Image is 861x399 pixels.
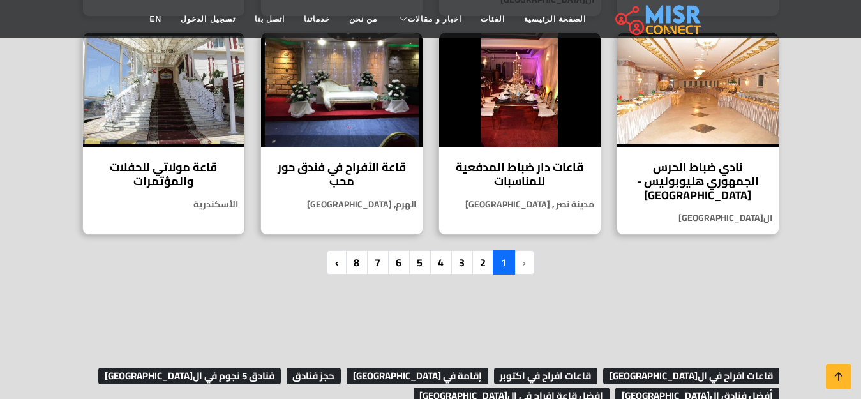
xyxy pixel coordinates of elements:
a: الصفحة الرئيسية [514,7,595,31]
a: قاعات دار ضباط المدفعية للمناسبات قاعات دار ضباط المدفعية للمناسبات مدينة نصر , [GEOGRAPHIC_DATA] [431,32,609,235]
a: اخبار و مقالات [387,7,471,31]
span: حجز فنادق [287,368,341,384]
a: فنادق 5 نجوم في ال[GEOGRAPHIC_DATA] [95,366,281,385]
a: قاعات افراح في ال[GEOGRAPHIC_DATA] [600,366,779,385]
a: pagination.next [327,250,347,275]
h4: قاعة مولاتي للحفلات والمؤتمرات [93,160,235,188]
a: 5 [408,250,431,275]
a: خدماتنا [294,7,340,31]
img: قاعات دار ضباط المدفعية للمناسبات [439,33,601,147]
img: قاعة مولاتي للحفلات والمؤتمرات [83,33,244,147]
a: تسجيل الدخول [171,7,244,31]
span: إقامة في [GEOGRAPHIC_DATA] [347,368,488,384]
a: EN [140,7,172,31]
p: ال[GEOGRAPHIC_DATA] [617,211,779,225]
p: الهرم, [GEOGRAPHIC_DATA] [261,198,423,211]
a: قاعات افراح في اكتوبر [491,366,598,385]
h4: قاعة الأفراح في فندق حور محب [271,160,413,188]
a: 7 [366,250,389,275]
img: main.misr_connect [615,3,701,35]
h4: نادي ضباط الحرس الجمهوري هليوبوليس - [GEOGRAPHIC_DATA] [627,160,769,202]
a: 2 [472,250,494,275]
p: الأسكندرية [83,198,244,211]
img: قاعة الأفراح في فندق حور محب [261,33,423,147]
a: الفئات [471,7,514,31]
span: 1 [493,250,515,275]
li: pagination.previous [514,250,534,275]
a: 3 [451,250,473,275]
a: قاعة مولاتي للحفلات والمؤتمرات قاعة مولاتي للحفلات والمؤتمرات الأسكندرية [75,32,253,235]
a: من نحن [340,7,387,31]
span: قاعات افراح في اكتوبر [494,368,598,384]
span: اخبار و مقالات [408,13,461,25]
a: إقامة في [GEOGRAPHIC_DATA] [343,366,488,385]
a: حجز فنادق [283,366,341,385]
span: قاعات افراح في ال[GEOGRAPHIC_DATA] [603,368,779,384]
img: نادي ضباط الحرس الجمهوري هليوبوليس - القاهرة [617,33,779,147]
h4: قاعات دار ضباط المدفعية للمناسبات [449,160,591,188]
a: 6 [387,250,410,275]
span: فنادق 5 نجوم في ال[GEOGRAPHIC_DATA] [98,368,281,384]
a: نادي ضباط الحرس الجمهوري هليوبوليس - القاهرة نادي ضباط الحرس الجمهوري هليوبوليس - [GEOGRAPHIC_DAT... [609,32,787,235]
p: مدينة نصر , [GEOGRAPHIC_DATA] [439,198,601,211]
a: اتصل بنا [245,7,294,31]
a: 8 [345,250,368,275]
a: 4 [430,250,452,275]
a: قاعة الأفراح في فندق حور محب قاعة الأفراح في فندق حور محب الهرم, [GEOGRAPHIC_DATA] [253,32,431,235]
